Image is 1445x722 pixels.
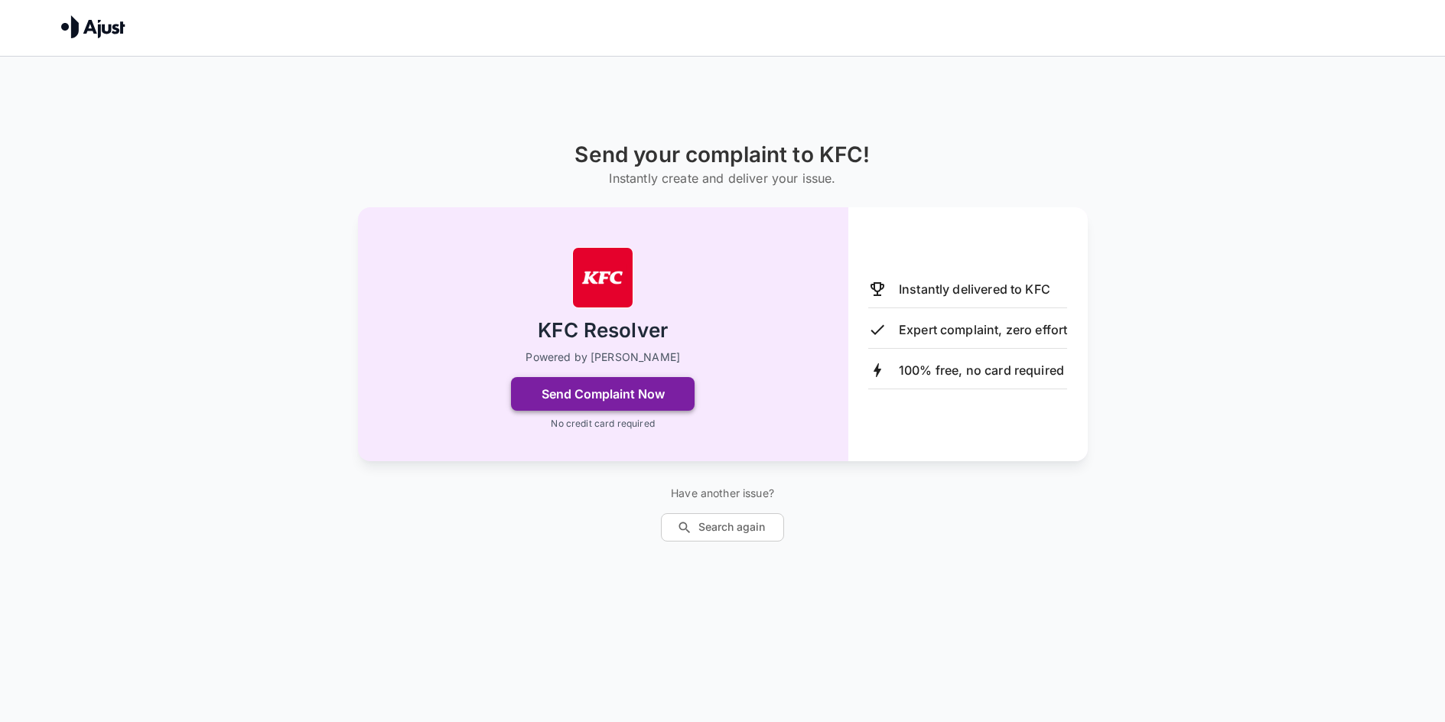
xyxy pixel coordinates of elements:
[551,417,654,431] p: No credit card required
[661,486,784,501] p: Have another issue?
[61,15,125,38] img: Ajust
[511,377,695,411] button: Send Complaint Now
[572,247,633,308] img: KFC
[538,317,668,344] h2: KFC Resolver
[899,320,1067,339] p: Expert complaint, zero effort
[526,350,680,365] p: Powered by [PERSON_NAME]
[574,142,870,167] h1: Send your complaint to KFC!
[899,361,1064,379] p: 100% free, no card required
[661,513,784,541] button: Search again
[574,167,870,189] h6: Instantly create and deliver your issue.
[899,280,1050,298] p: Instantly delivered to KFC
